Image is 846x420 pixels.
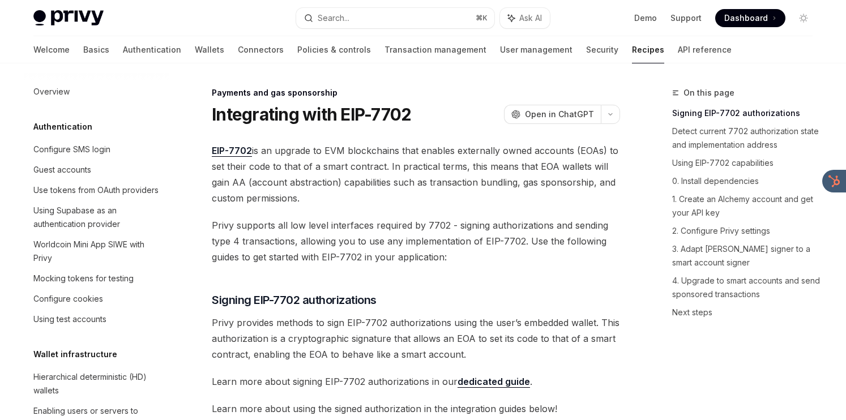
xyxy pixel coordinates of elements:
a: Signing EIP-7702 authorizations [672,104,822,122]
a: Welcome [33,36,70,63]
a: Support [670,12,702,24]
span: Learn more about using the signed authorization in the integration guides below! [212,401,620,417]
h1: Integrating with EIP-7702 [212,104,411,125]
a: API reference [678,36,732,63]
a: Security [586,36,618,63]
span: Signing EIP-7702 authorizations [212,292,377,308]
a: dedicated guide [458,376,530,388]
div: Configure SMS login [33,143,110,156]
a: 3. Adapt [PERSON_NAME] signer to a smart account signer [672,240,822,272]
a: Mocking tokens for testing [24,268,169,289]
span: Privy provides methods to sign EIP-7702 authorizations using the user’s embedded wallet. This aut... [212,315,620,362]
a: Wallets [195,36,224,63]
div: Overview [33,85,70,98]
a: Dashboard [715,9,785,27]
div: Using Supabase as an authentication provider [33,204,163,231]
h5: Authentication [33,120,92,134]
a: Configure SMS login [24,139,169,160]
a: Recipes [632,36,664,63]
a: Authentication [123,36,181,63]
a: Policies & controls [297,36,371,63]
a: Detect current 7702 authorization state and implementation address [672,122,822,154]
span: is an upgrade to EVM blockchains that enables externally owned accounts (EOAs) to set their code ... [212,143,620,206]
span: ⌘ K [476,14,488,23]
a: User management [500,36,572,63]
button: Ask AI [500,8,550,28]
a: Transaction management [384,36,486,63]
a: Configure cookies [24,289,169,309]
a: Basics [83,36,109,63]
div: Worldcoin Mini App SIWE with Privy [33,238,163,265]
a: EIP-7702 [212,145,252,157]
a: Use tokens from OAuth providers [24,180,169,200]
div: Payments and gas sponsorship [212,87,620,98]
a: Connectors [238,36,284,63]
a: Hierarchical deterministic (HD) wallets [24,367,169,401]
div: Use tokens from OAuth providers [33,183,159,197]
span: Learn more about signing EIP-7702 authorizations in our . [212,374,620,389]
a: 2. Configure Privy settings [672,222,822,240]
div: Using test accounts [33,312,106,326]
span: Privy supports all low level interfaces required by 7702 - signing authorizations and sending typ... [212,217,620,265]
a: Using EIP-7702 capabilities [672,154,822,172]
a: 1. Create an Alchemy account and get your API key [672,190,822,222]
div: Guest accounts [33,163,91,177]
button: Toggle dark mode [794,9,813,27]
a: Using Supabase as an authentication provider [24,200,169,234]
span: Ask AI [519,12,542,24]
div: Hierarchical deterministic (HD) wallets [33,370,163,397]
span: Open in ChatGPT [525,109,594,120]
a: 0. Install dependencies [672,172,822,190]
div: Configure cookies [33,292,103,306]
a: Next steps [672,303,822,322]
button: Open in ChatGPT [504,105,601,124]
a: Using test accounts [24,309,169,329]
button: Search...⌘K [296,8,494,28]
img: light logo [33,10,104,26]
a: Worldcoin Mini App SIWE with Privy [24,234,169,268]
span: Dashboard [724,12,768,24]
a: 4. Upgrade to smart accounts and send sponsored transactions [672,272,822,303]
span: On this page [683,86,734,100]
div: Search... [318,11,349,25]
a: Demo [634,12,657,24]
h5: Wallet infrastructure [33,348,117,361]
div: Mocking tokens for testing [33,272,134,285]
a: Guest accounts [24,160,169,180]
a: Overview [24,82,169,102]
